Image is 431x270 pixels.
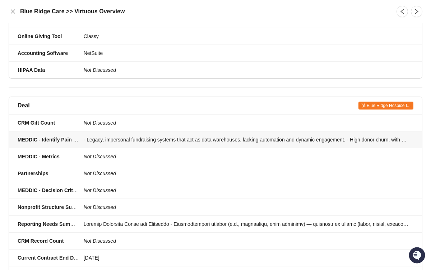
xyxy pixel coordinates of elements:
strong: Nonprofit Structure Summary [18,204,88,210]
strong: CRM Record Count [18,238,64,244]
div: 📚 [7,101,13,107]
strong: Online Giving Tool [18,33,62,39]
strong: CRM Gift Count [18,120,55,126]
a: 📶Status [29,98,58,111]
strong: HIPAA Data [18,67,45,73]
a: 📚Docs [4,98,29,111]
a: Blue Ridge Hospice I... [358,101,413,110]
h5: Deal [18,101,30,110]
iframe: Open customer support [408,246,427,266]
i: Not Discussed [84,238,116,244]
i: Not Discussed [84,154,116,159]
span: Docs [14,101,27,108]
i: Not Discussed [84,187,116,193]
strong: Accounting Software [18,50,68,56]
span: Blue Ridge Hospice I... [358,102,413,110]
img: Swyft AI [7,7,22,22]
a: Powered byPylon [51,118,87,124]
div: - Legacy, impersonal fundraising systems that act as data warehouses, lacking automation and dyna... [84,136,409,144]
span: left [399,9,405,14]
img: 5124521997842_fc6d7dfcefe973c2e489_88.png [7,65,20,78]
div: 📶 [32,101,38,107]
div: NetSuite [84,49,409,57]
i: Not Discussed [84,171,116,176]
strong: MEDDIC - Decision Criteria [18,187,82,193]
strong: Partnerships [18,171,48,176]
span: right [414,9,420,14]
i: Not Discussed [84,67,116,73]
i: Not Discussed [84,120,116,126]
div: We're available if you need us! [24,72,91,78]
strong: Reporting Needs Summary [18,221,82,227]
p: Welcome 👋 [7,29,131,40]
div: Start new chat [24,65,118,72]
strong: MEDDIC - Identify Pain Points [18,137,89,143]
div: Loremip Dolorsita Conse adi Elitseddo - Eiusmodtempori utlabor (e.d., magnaaliqu, enim adminimv) ... [84,220,409,228]
span: Pylon [71,118,87,124]
strong: Current Contract End Date [18,255,81,261]
strong: MEDDIC - Metrics [18,154,60,159]
h2: How can we help? [7,40,131,52]
i: Not Discussed [84,204,116,210]
h5: Blue Ridge Care >> Virtuous Overview [20,7,388,16]
button: Start new chat [122,67,131,76]
span: Status [40,101,55,108]
div: Classy [84,32,409,40]
div: [DATE] [84,254,409,262]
